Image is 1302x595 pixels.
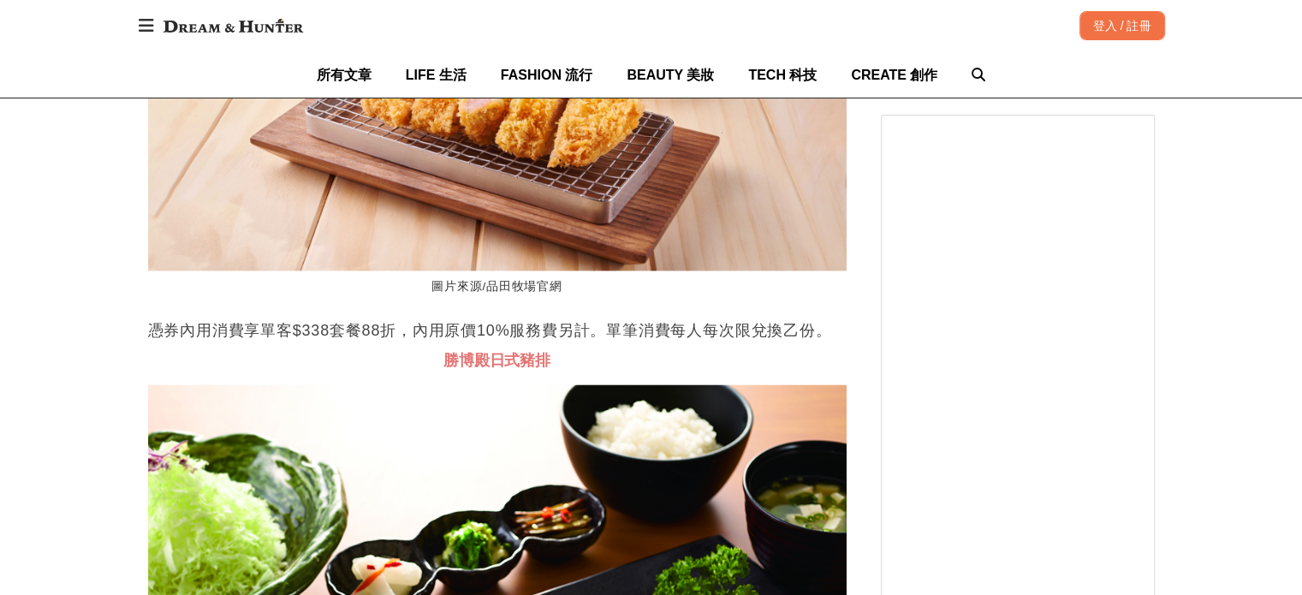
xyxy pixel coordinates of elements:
a: CREATE 創作 [851,52,937,98]
a: LIFE 生活 [406,52,467,98]
span: LIFE 生活 [406,68,467,82]
span: 所有文章 [317,68,372,82]
span: 勝博殿日式豬排 [443,352,550,369]
a: 所有文章 [317,52,372,98]
span: FASHION 流行 [501,68,593,82]
span: TECH 科技 [748,68,817,82]
a: TECH 科技 [748,52,817,98]
span: BEAUTY 美妝 [627,68,714,82]
a: BEAUTY 美妝 [627,52,714,98]
a: FASHION 流行 [501,52,593,98]
img: Dream & Hunter [155,10,312,41]
span: CREATE 創作 [851,68,937,82]
div: 登入 / 註冊 [1079,11,1165,40]
figcaption: 圖片來源/品田牧場官網 [148,271,847,304]
p: 憑券內用消費享單客$338套餐88折，內用原價10%服務費另計。單筆消費每人每次限兌換乙份。 [148,318,847,343]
